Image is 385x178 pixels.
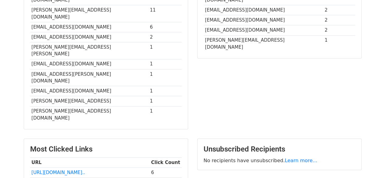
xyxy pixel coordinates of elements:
[30,42,149,59] td: [PERSON_NAME][EMAIL_ADDRESS][PERSON_NAME]
[323,25,355,35] td: 2
[30,96,149,106] td: [PERSON_NAME][EMAIL_ADDRESS]
[30,22,149,32] td: [EMAIL_ADDRESS][DOMAIN_NAME]
[149,5,182,22] td: 11
[150,167,182,177] td: 6
[30,157,150,167] th: URL
[149,86,182,96] td: 1
[204,25,323,35] td: [EMAIL_ADDRESS][DOMAIN_NAME]
[149,42,182,59] td: 1
[204,145,355,154] h3: Unsubscribed Recipients
[30,86,149,96] td: [EMAIL_ADDRESS][DOMAIN_NAME]
[31,170,85,175] a: [URL][DOMAIN_NAME]..
[30,59,149,69] td: [EMAIL_ADDRESS][DOMAIN_NAME]
[30,69,149,86] td: [EMAIL_ADDRESS][PERSON_NAME][DOMAIN_NAME]
[204,5,323,15] td: [EMAIL_ADDRESS][DOMAIN_NAME]
[323,35,355,52] td: 1
[149,106,182,123] td: 1
[30,5,149,22] td: [PERSON_NAME][EMAIL_ADDRESS][DOMAIN_NAME]
[149,69,182,86] td: 1
[150,157,182,167] th: Click Count
[30,32,149,42] td: [EMAIL_ADDRESS][DOMAIN_NAME]
[204,157,355,164] p: No recipients have unsubscribed.
[323,15,355,25] td: 2
[323,5,355,15] td: 2
[204,15,323,25] td: [EMAIL_ADDRESS][DOMAIN_NAME]
[149,22,182,32] td: 6
[204,35,323,52] td: [PERSON_NAME][EMAIL_ADDRESS][DOMAIN_NAME]
[149,96,182,106] td: 1
[355,149,385,178] iframe: Chat Widget
[30,106,149,123] td: [PERSON_NAME][EMAIL_ADDRESS][DOMAIN_NAME]
[285,158,317,163] a: Learn more...
[149,59,182,69] td: 1
[30,145,182,154] h3: Most Clicked Links
[149,32,182,42] td: 2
